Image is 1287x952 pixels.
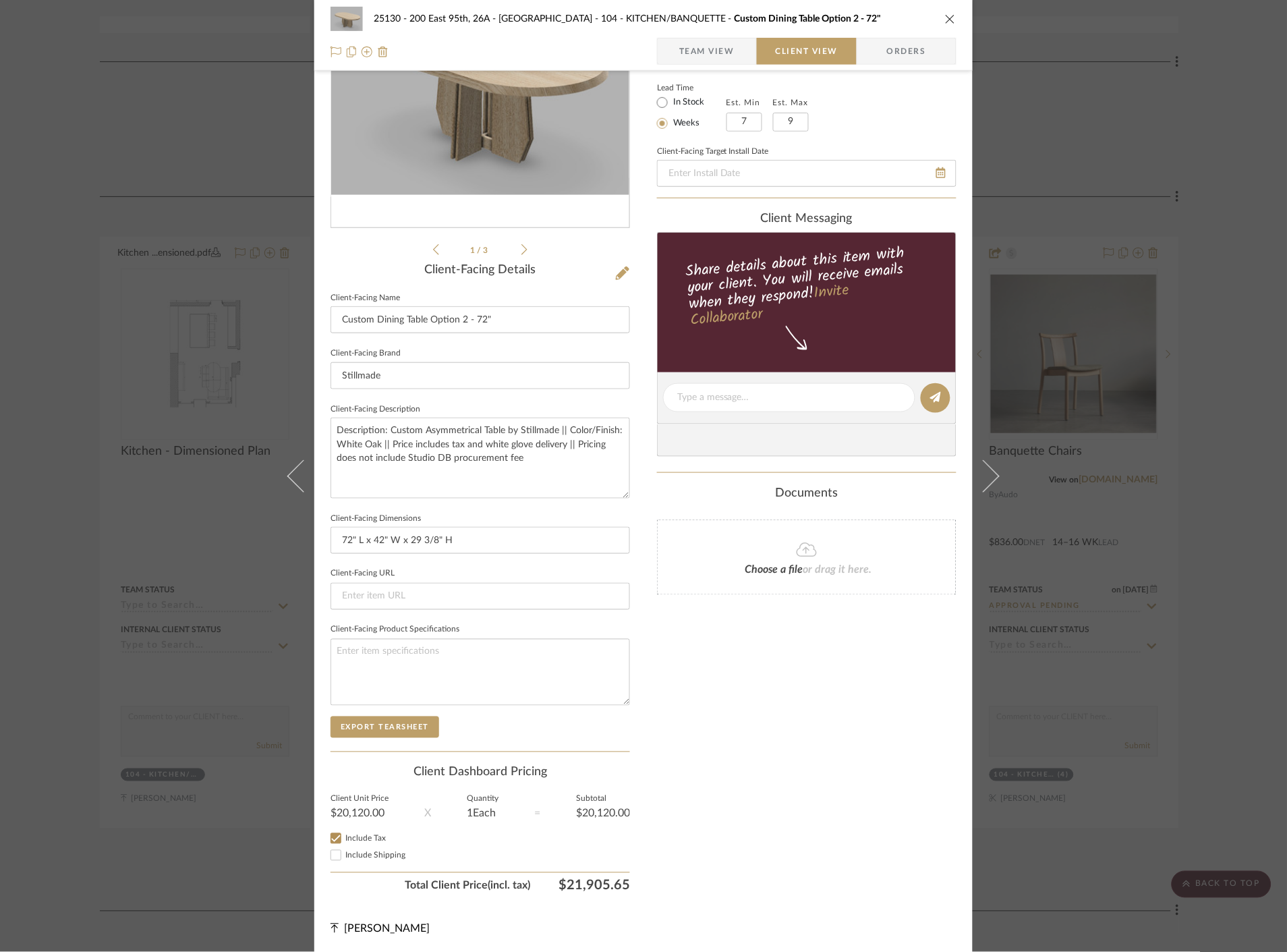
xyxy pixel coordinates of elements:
button: Export Tearsheet [331,717,439,738]
input: Enter Client-Facing Brand [331,362,630,389]
label: Client-Facing Description [331,406,420,413]
span: $21,905.65 [530,878,630,894]
input: Enter Install Date [657,160,956,187]
img: Remove from project [378,47,389,57]
label: Client-Facing Dimensions [331,515,421,522]
div: = [534,806,540,822]
label: Client-Facing Product Specifications [331,627,459,634]
div: Client Dashboard Pricing [331,766,630,781]
label: Est. Max [773,98,809,107]
label: Client-Facing Target Install Date [657,148,769,155]
div: Documents [657,486,956,501]
span: [PERSON_NAME] [344,924,430,934]
span: 1 [471,246,478,254]
input: Enter item dimensions [331,527,630,554]
label: Weeks [670,117,699,130]
span: Total Client Price [331,878,530,894]
span: 104 - KITCHEN/BANQUETTE [601,14,735,24]
div: client Messaging [657,212,956,227]
label: Subtotal [576,796,630,803]
label: Client-Facing Name [331,295,400,302]
div: $20,120.00 [331,808,389,819]
span: or drag it here. [803,565,872,576]
div: 1 Each [467,808,498,819]
span: Choose a file [745,565,803,576]
label: Lead Time [657,82,726,94]
span: Include Tax [345,835,386,843]
label: Quantity [467,796,498,803]
div: X [424,806,431,822]
div: Share details about this item with your client. You will receive emails when they respond! [656,242,959,332]
div: $20,120.00 [576,808,630,819]
label: Est. Min [726,98,761,107]
label: Client Unit Price [331,796,389,803]
span: 25130 - 200 East 95th, 26A - [GEOGRAPHIC_DATA] [374,14,601,24]
span: / [478,246,484,254]
label: Client-Facing URL [331,571,395,578]
label: In Stock [670,96,704,109]
span: Custom Dining Table Option 2 - 72" [735,14,882,24]
mat-radio-group: Select item type [657,94,726,132]
label: Client-Facing Brand [331,350,401,357]
input: Enter item URL [331,583,630,610]
span: Orders [872,38,941,65]
span: (incl. tax) [488,878,530,894]
div: Client-Facing Details [331,263,630,278]
button: close [944,13,956,25]
span: Client View [776,38,838,65]
img: ebd4e588-270f-4b27-b83b-b9dce7dab779_48x40.jpg [331,5,363,32]
input: Enter Client-Facing Item Name [331,306,630,333]
span: Include Shipping [345,851,405,860]
span: Team View [679,38,735,65]
span: 3 [484,246,490,254]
